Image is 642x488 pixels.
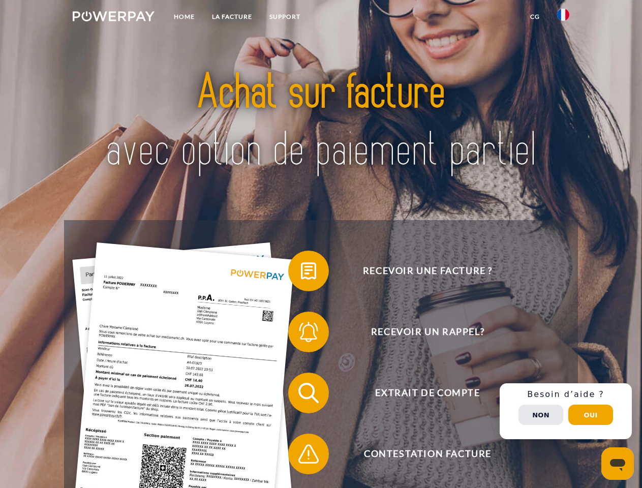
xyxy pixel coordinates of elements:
img: qb_warning.svg [296,441,321,467]
img: qb_bill.svg [296,258,321,284]
button: Non [518,405,563,425]
a: LA FACTURE [203,8,261,26]
img: qb_search.svg [296,380,321,406]
h3: Besoin d’aide ? [506,389,626,400]
img: fr [557,9,569,21]
span: Extrait de compte [303,373,552,413]
iframe: Bouton de lancement de la fenêtre de messagerie [601,447,634,480]
img: title-powerpay_fr.svg [97,49,545,195]
span: Recevoir un rappel? [303,312,552,352]
button: Recevoir une facture ? [288,251,553,291]
div: Schnellhilfe [500,383,632,439]
span: Recevoir une facture ? [303,251,552,291]
img: logo-powerpay-white.svg [73,11,155,21]
button: Recevoir un rappel? [288,312,553,352]
button: Extrait de compte [288,373,553,413]
a: Support [261,8,309,26]
a: Home [165,8,203,26]
img: qb_bell.svg [296,319,321,345]
span: Contestation Facture [303,434,552,474]
button: Contestation Facture [288,434,553,474]
button: Oui [568,405,613,425]
a: CG [522,8,548,26]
